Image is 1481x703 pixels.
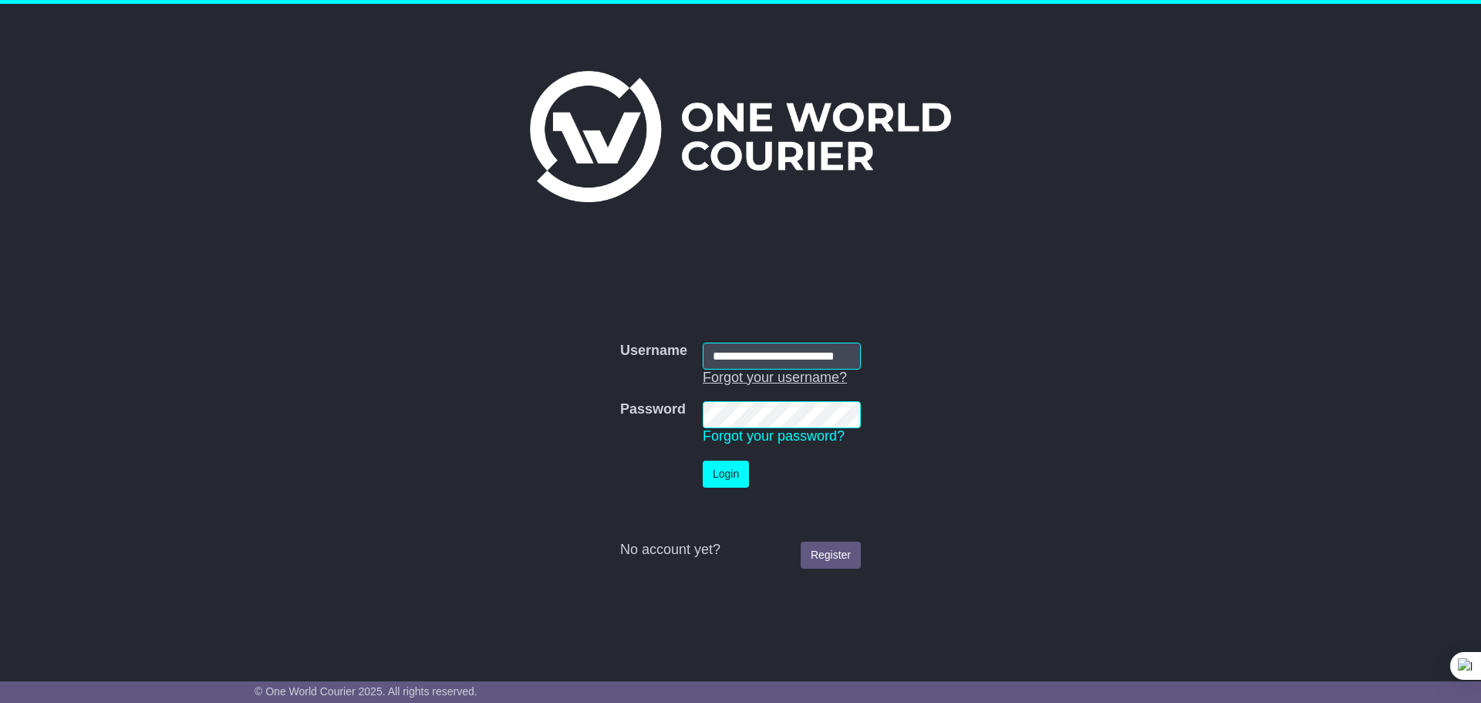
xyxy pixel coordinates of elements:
span: © One World Courier 2025. All rights reserved. [255,685,477,698]
img: One World [530,71,951,202]
div: No account yet? [620,542,861,559]
a: Register [801,542,861,569]
button: Login [703,461,749,488]
a: Forgot your password? [703,428,845,444]
a: Forgot your username? [703,370,847,385]
label: Password [620,401,686,418]
label: Username [620,343,687,360]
